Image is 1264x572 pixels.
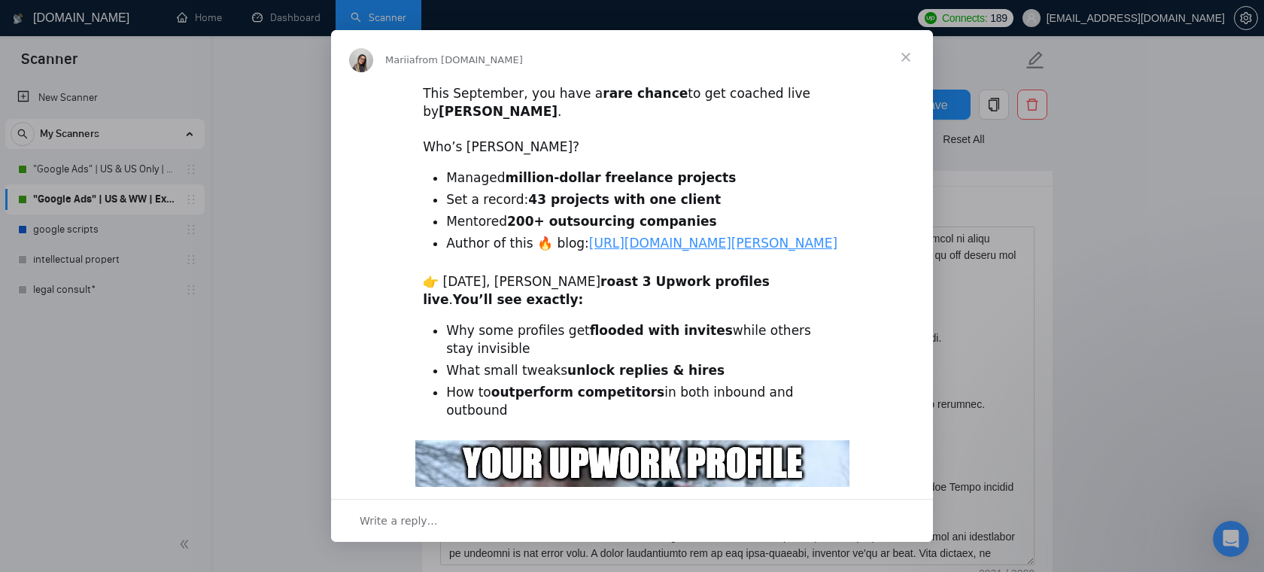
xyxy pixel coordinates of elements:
[446,322,841,358] li: Why some profiles get while others stay invisible
[446,384,841,420] li: How to in both inbound and outbound
[423,273,841,309] div: 👉 [DATE], [PERSON_NAME] .
[446,169,841,187] li: Managed
[879,30,933,84] span: Close
[446,362,841,380] li: What small tweaks
[590,323,733,338] b: flooded with invites
[491,385,665,400] b: outperform competitors
[567,363,725,378] b: unlock replies & hires
[528,192,721,207] b: 43 projects with one client
[446,213,841,231] li: Mentored
[423,274,770,307] b: roast 3 Upwork profiles live
[385,54,415,65] span: Mariia
[603,86,688,101] b: rare chance
[589,236,837,251] a: [URL][DOMAIN_NAME][PERSON_NAME]
[446,235,841,253] li: Author of this 🔥 blog:
[507,214,717,229] b: 200+ outsourcing companies
[439,104,558,119] b: [PERSON_NAME]
[505,170,736,185] b: million-dollar freelance projects
[331,499,933,542] div: Open conversation and reply
[360,511,438,531] span: Write a reply…
[446,191,841,209] li: Set a record:
[423,85,841,157] div: This September, you have a to get coached live by . ​ Who’s [PERSON_NAME]?
[453,292,584,307] b: You’ll see exactly:
[415,54,523,65] span: from [DOMAIN_NAME]
[349,48,373,72] img: Profile image for Mariia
